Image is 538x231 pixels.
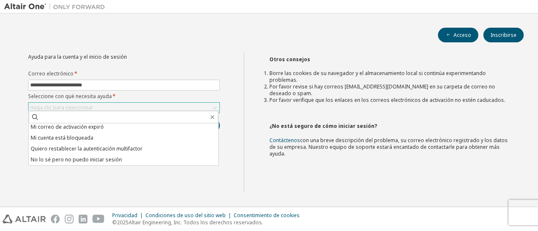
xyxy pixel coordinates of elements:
font: Seleccione con qué necesita ayuda [28,93,112,100]
font: Por favor revise si hay correos [EMAIL_ADDRESS][DOMAIN_NAME] en su carpeta de correo no deseado o... [269,83,495,97]
font: Inscribirse [491,31,517,39]
font: Privacidad [112,212,137,219]
a: Contáctenos [269,137,300,144]
font: Por favor verifique que los enlaces en los correos electrónicos de activación no estén caducados. [269,96,505,104]
font: Condiciones de uso del sitio web [145,212,226,219]
button: Inscribirse [483,28,524,42]
font: con una breve descripción del problema, su correo electrónico registrado y los datos de su empres... [269,137,508,157]
font: Altair Engineering, Inc. Todos los derechos reservados. [129,219,263,226]
img: facebook.svg [51,215,60,223]
font: Consentimiento de cookies [234,212,300,219]
img: linkedin.svg [79,215,87,223]
font: Borre las cookies de su navegador y el almacenamiento local si continúa experimentando problemas. [269,70,486,83]
font: © [112,219,117,226]
font: Acceso [454,31,471,39]
img: instagram.svg [65,215,74,223]
font: Haga clic para seleccionar [30,104,93,111]
font: ¿No está seguro de cómo iniciar sesión? [269,122,377,130]
font: 2025 [117,219,129,226]
img: youtube.svg [92,215,105,223]
font: Mi correo de activación expiró [31,123,104,130]
div: Haga clic para seleccionar [29,103,219,113]
font: Correo electrónico [28,70,74,77]
img: Altair Uno [4,3,109,11]
img: altair_logo.svg [3,215,46,223]
button: Acceso [438,28,478,42]
font: Otros consejos [269,56,310,63]
font: Ayuda para la cuenta y el inicio de sesión [28,53,127,60]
